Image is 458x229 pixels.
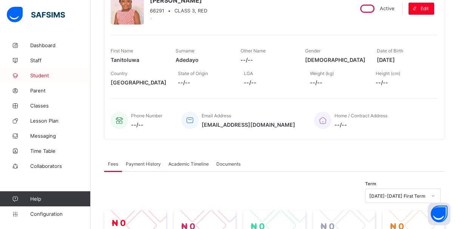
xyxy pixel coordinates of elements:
span: Email Address [202,113,231,118]
span: [DATE] [377,57,430,63]
span: --/-- [178,79,233,86]
span: --/-- [335,121,387,128]
span: Edit [421,6,429,11]
span: Lesson Plan [30,118,91,124]
span: Classes [30,103,91,109]
span: State of Origin [178,71,208,76]
span: Adedayo [176,57,229,63]
span: Date of Birth [377,48,403,54]
span: Academic Timeline [168,161,209,167]
span: [DEMOGRAPHIC_DATA] [305,57,365,63]
span: Payment History [126,161,161,167]
span: Fees [108,161,118,167]
span: Documents [216,161,241,167]
span: --/-- [376,79,430,86]
span: Height (cm) [376,71,400,76]
span: Country [111,71,128,76]
span: --/-- [310,79,365,86]
span: --/-- [241,57,294,63]
span: Gender [305,48,321,54]
span: CLASS 3, RED [174,8,207,14]
span: Dashboard [30,42,91,48]
span: Term [365,181,376,186]
span: Weight (kg) [310,71,334,76]
span: --/-- [131,121,162,128]
span: Active [380,6,394,11]
button: Open asap [428,203,450,225]
span: Surname [176,48,194,54]
span: Time Table [30,148,91,154]
span: Phone Number [131,113,162,118]
span: Parent [30,88,91,94]
span: Home / Contract Address [335,113,387,118]
span: 66291 [150,8,164,14]
img: safsims [7,7,65,23]
span: Other Name [241,48,266,54]
div: • [150,8,207,14]
span: ₦ 0 [112,218,126,228]
span: Help [30,196,90,202]
span: Messaging [30,133,91,139]
span: --/-- [244,79,299,86]
span: Staff [30,57,91,63]
span: Student [30,72,91,78]
span: Collaborators [30,163,91,169]
span: LGA [244,71,253,76]
span: First Name [111,48,133,54]
span: Tanitoluwa [111,57,164,63]
div: [DATE]-[DATE] First Term [369,193,427,199]
span: [EMAIL_ADDRESS][DOMAIN_NAME] [202,121,295,128]
span: [GEOGRAPHIC_DATA] [111,79,167,86]
span: Configuration [30,211,90,217]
